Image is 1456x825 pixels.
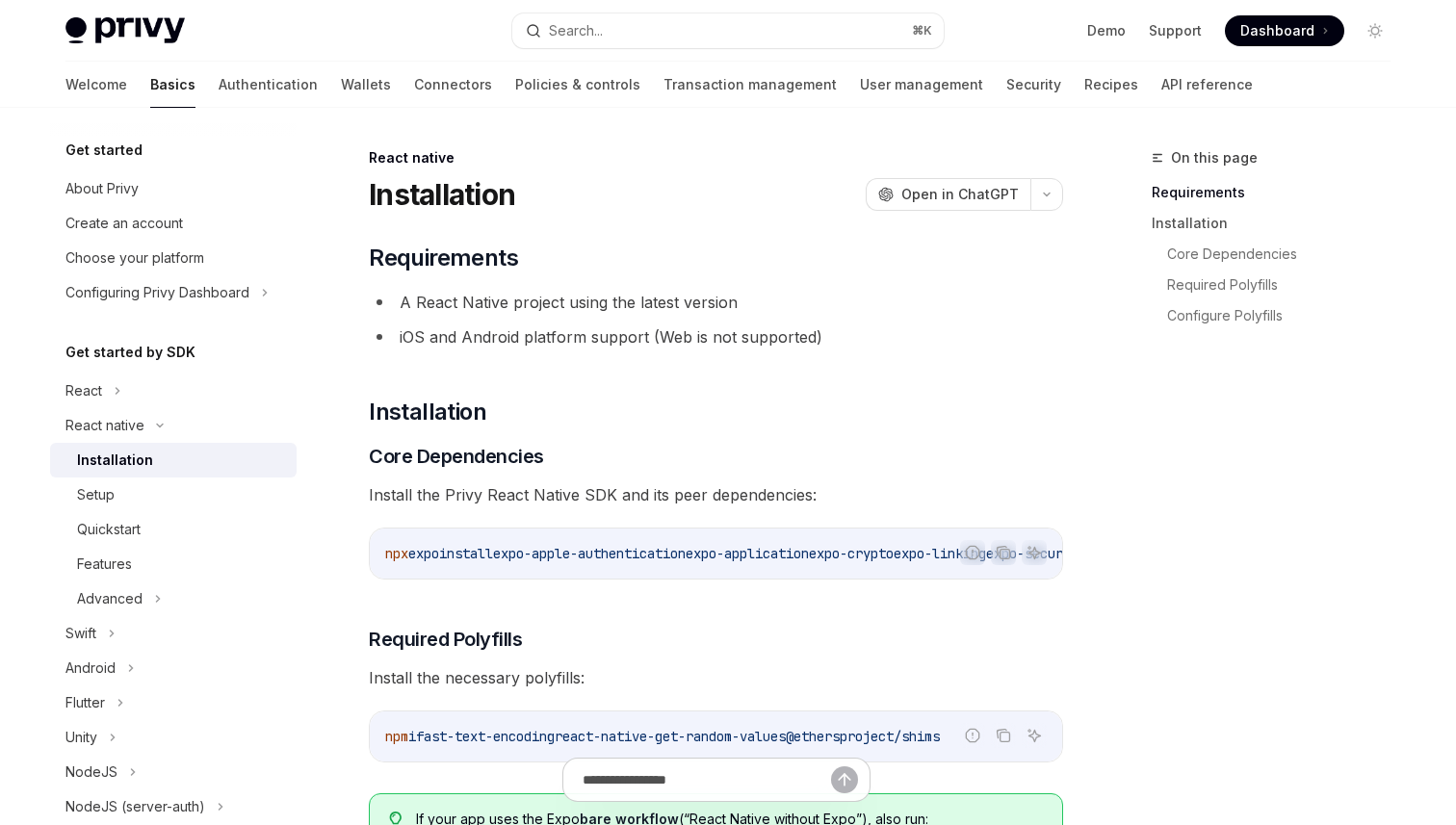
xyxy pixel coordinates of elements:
[1022,540,1047,565] button: Ask AI
[493,545,686,562] span: expo-apple-authentication
[1240,21,1314,40] span: Dashboard
[65,795,205,818] div: NodeJS (server-auth)
[369,664,1063,691] span: Install the necessary polyfills:
[65,177,139,200] div: About Privy
[65,657,116,680] div: Android
[65,246,204,270] div: Choose your platform
[65,726,97,749] div: Unity
[369,148,1063,168] div: React native
[1152,208,1406,239] a: Installation
[555,728,786,745] span: react-native-get-random-values
[50,241,297,275] a: Choose your platform
[1360,15,1391,46] button: Toggle dark mode
[50,512,297,547] a: Quickstart
[65,622,96,645] div: Swift
[809,545,894,562] span: expo-crypto
[77,553,132,576] div: Features
[1149,21,1202,40] a: Support
[77,587,143,610] div: Advanced
[1087,21,1126,40] a: Demo
[686,545,809,562] span: expo-application
[65,414,144,437] div: React native
[1167,270,1406,300] a: Required Polyfills
[1152,177,1406,208] a: Requirements
[50,171,297,206] a: About Privy
[408,545,439,562] span: expo
[50,206,297,241] a: Create an account
[50,547,297,581] a: Features
[786,728,940,745] span: @ethersproject/shims
[515,62,640,108] a: Policies & controls
[369,177,515,212] h1: Installation
[50,443,297,477] a: Installation
[991,540,1016,565] button: Copy the contents from the code block
[1084,62,1138,108] a: Recipes
[77,518,141,541] div: Quickstart
[65,341,195,364] h5: Get started by SDK
[439,545,493,562] span: install
[894,545,986,562] span: expo-linking
[1006,62,1061,108] a: Security
[416,728,555,745] span: fast-text-encoding
[369,289,1063,316] li: A React Native project using the latest version
[1167,239,1406,270] a: Core Dependencies
[831,766,858,793] button: Send message
[991,723,1016,748] button: Copy the contents from the code block
[1022,723,1047,748] button: Ask AI
[77,449,153,472] div: Installation
[960,540,985,565] button: Report incorrect code
[549,19,603,42] div: Search...
[1225,15,1344,46] a: Dashboard
[860,62,983,108] a: User management
[341,62,391,108] a: Wallets
[960,723,985,748] button: Report incorrect code
[219,62,318,108] a: Authentication
[408,728,416,745] span: i
[369,626,522,653] span: Required Polyfills
[414,62,492,108] a: Connectors
[150,62,195,108] a: Basics
[901,185,1019,204] span: Open in ChatGPT
[663,62,837,108] a: Transaction management
[912,23,932,39] span: ⌘ K
[77,483,115,506] div: Setup
[369,443,544,470] span: Core Dependencies
[65,761,117,784] div: NodeJS
[1167,300,1406,331] a: Configure Polyfills
[369,481,1063,508] span: Install the Privy React Native SDK and its peer dependencies:
[65,691,105,714] div: Flutter
[986,545,1117,562] span: expo-secure-store
[65,281,249,304] div: Configuring Privy Dashboard
[369,243,518,273] span: Requirements
[866,178,1030,211] button: Open in ChatGPT
[385,728,408,745] span: npm
[50,477,297,512] a: Setup
[65,379,102,402] div: React
[65,212,183,235] div: Create an account
[65,62,127,108] a: Welcome
[369,397,486,427] span: Installation
[1161,62,1253,108] a: API reference
[65,17,185,44] img: light logo
[1171,146,1258,169] span: On this page
[512,13,944,48] button: Search...⌘K
[369,323,1063,350] li: iOS and Android platform support (Web is not supported)
[385,545,408,562] span: npx
[65,139,143,162] h5: Get started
